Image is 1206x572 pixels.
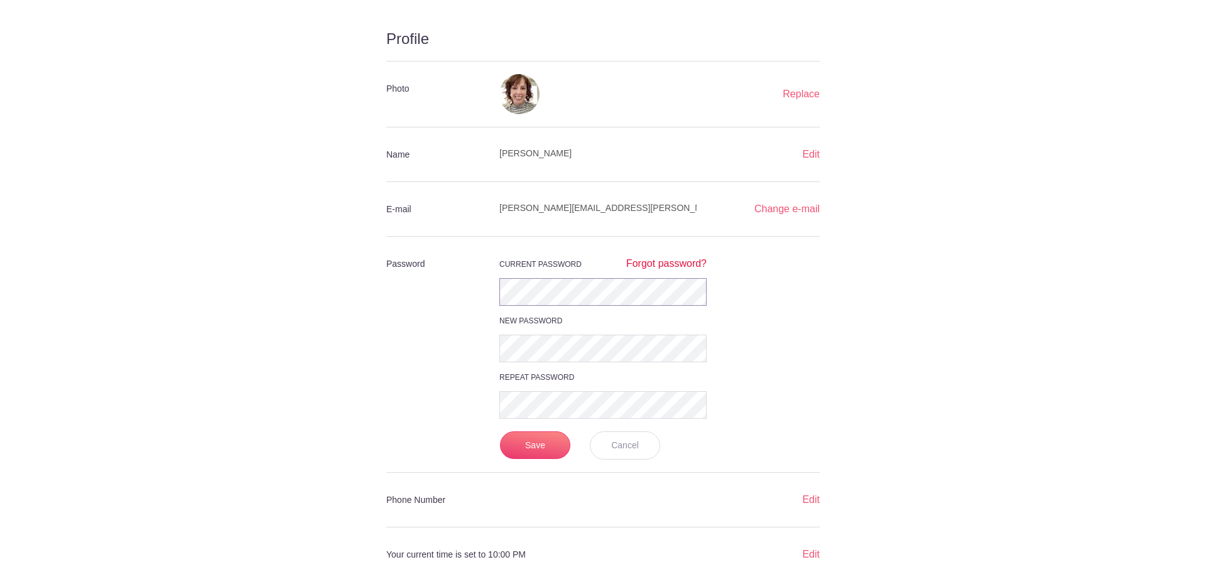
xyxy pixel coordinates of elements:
h4: Name [386,140,481,169]
h4: Photo [386,74,481,103]
input: Save [500,431,570,459]
a: Cancel [590,431,660,460]
h4: E-mail [386,195,481,224]
h2: Profile [386,7,820,48]
h4: Phone Number [386,485,481,514]
label: Current password [499,260,582,269]
img: Img 2154 [499,74,540,114]
a: Edit [802,149,820,159]
h4: Your current time is set to 10:00 PM [386,540,594,569]
a: Edit [802,494,820,505]
label: New password [499,316,562,325]
label: Repeat password [499,373,574,382]
a: Edit [802,549,820,559]
a: Replace [783,89,820,99]
h4: Password [386,249,481,278]
a: Change e-mail [754,203,820,214]
a: Forgot password? [626,249,707,278]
